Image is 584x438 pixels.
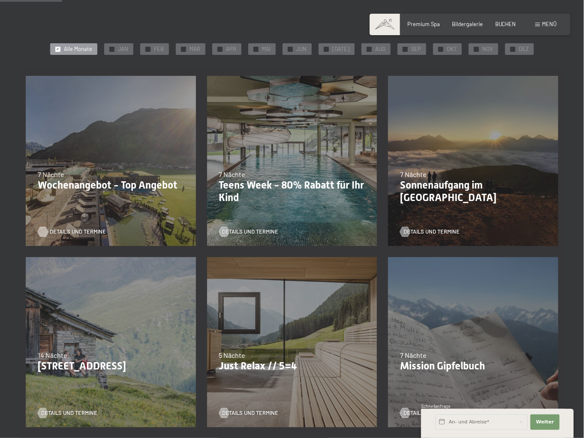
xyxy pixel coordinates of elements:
span: 7 Nächte [400,351,427,359]
a: Details und Termine [400,228,460,236]
span: MAR [190,45,200,53]
span: [DATE] [332,45,349,53]
span: ✓ [368,47,371,51]
button: Weiter [530,414,560,430]
a: Details und Termine [38,228,97,236]
span: ✓ [219,47,222,51]
span: Weiter [536,419,554,426]
a: BUCHEN [495,21,516,27]
span: 7 Nächte [219,170,246,178]
a: Details und Termine [219,409,279,417]
span: Details und Termine [50,228,106,236]
span: 7 Nächte [400,170,427,178]
span: ✓ [255,47,258,51]
span: Details und Termine [223,228,279,236]
span: Details und Termine [403,409,460,417]
span: Alle Monate [64,45,92,53]
span: Details und Termine [223,409,279,417]
span: 5 Nächte [219,351,246,359]
span: ✓ [289,47,292,51]
span: Schnellanfrage [421,404,451,409]
span: SEP [411,45,421,53]
span: ✓ [512,47,515,51]
span: ✓ [440,47,443,51]
p: Sonnenaufgang im [GEOGRAPHIC_DATA] [400,179,546,204]
span: NOV [482,45,493,53]
span: MAI [262,45,271,53]
span: 14 Nächte [38,351,67,359]
p: Teens Week - 80% Rabatt für Ihr Kind [219,179,365,204]
p: Just Relax // 5=4 [219,360,365,372]
p: [STREET_ADDRESS] [38,360,184,372]
a: Details und Termine [38,409,97,417]
p: Wochenangebot - Top Angebot [38,179,184,192]
span: ✓ [404,47,407,51]
a: Details und Termine [219,228,279,236]
span: ✓ [325,47,328,51]
a: Bildergalerie [452,21,483,27]
span: ✓ [475,47,478,51]
span: APR [226,45,236,53]
span: JAN [118,45,128,53]
p: Mission Gipfelbuch [400,360,546,372]
span: OKT [447,45,457,53]
a: Premium Spa [408,21,440,27]
span: ✓ [182,47,185,51]
span: ✓ [147,47,150,51]
span: AUG [375,45,385,53]
span: ✓ [111,47,114,51]
a: Details und Termine [400,409,460,417]
span: FEB [154,45,164,53]
span: Details und Termine [41,409,97,417]
span: DEZ [519,45,529,53]
span: 7 Nächte [38,170,64,178]
span: JUN [296,45,307,53]
span: Menü [542,21,557,27]
span: Details und Termine [403,228,460,236]
span: ✓ [57,47,60,51]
